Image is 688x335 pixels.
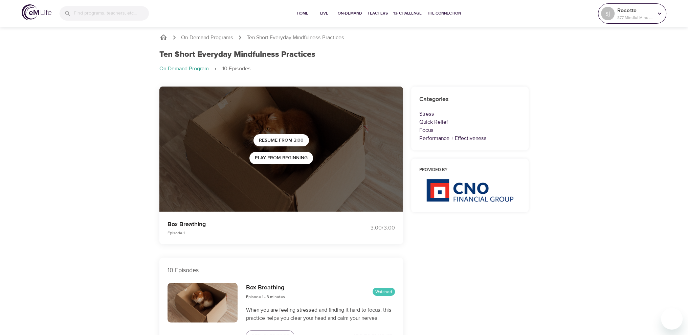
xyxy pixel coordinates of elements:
[249,152,313,164] button: Play from beginning
[419,126,521,134] p: Focus
[419,95,521,104] h6: Categories
[246,294,285,300] span: Episode 1 - 3 minutes
[617,6,653,15] p: Rosette
[159,65,209,73] p: On-Demand Program
[368,10,388,17] span: Teachers
[294,10,311,17] span: Home
[247,34,344,42] p: Ten Short Everyday Mindfulness Practices
[222,65,251,73] p: 10 Episodes
[22,4,51,20] img: logo
[316,10,332,17] span: Live
[168,266,395,275] p: 10 Episodes
[159,33,529,42] nav: breadcrumb
[255,154,308,162] span: Play from beginning
[74,6,149,21] input: Find programs, teachers, etc...
[419,134,521,142] p: Performance + Effectiveness
[419,167,521,174] h6: Provided by
[344,224,395,232] div: 3:00 / 3:00
[601,7,615,20] div: sj
[159,50,315,59] h1: Ten Short Everyday Mindfulness Practices
[393,10,422,17] span: 1% Challenge
[246,306,395,322] p: When you are feeling stressed and finding it hard to focus, this practice helps you clear your he...
[168,230,336,236] p: Episode 1
[259,136,304,145] span: Resume from 3:00
[159,65,529,73] nav: breadcrumb
[253,134,309,147] button: Resume from 3:00
[419,118,521,126] p: Quick Relief
[661,308,683,330] iframe: Button to launch messaging window
[168,220,336,229] p: Box Breathing
[373,289,395,295] span: Watched
[246,283,285,293] h6: Box Breathing
[426,179,513,202] img: CNO%20logo.png
[427,10,461,17] span: The Connection
[617,15,653,21] p: 877 Mindful Minutes
[419,110,521,118] p: Stress
[181,34,233,42] a: On-Demand Programs
[338,10,362,17] span: On-Demand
